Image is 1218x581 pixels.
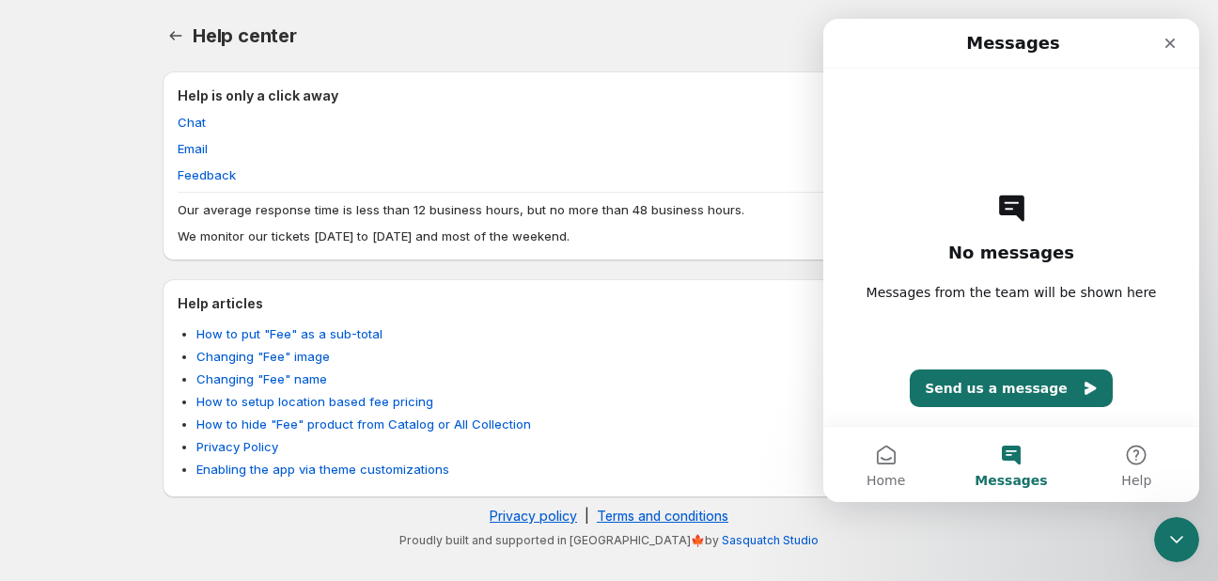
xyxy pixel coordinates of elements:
a: Privacy Policy [196,439,278,454]
a: Home [163,23,189,49]
button: Chat [166,107,217,137]
button: Feedback [166,160,247,190]
h2: Help articles [178,294,1040,313]
a: Changing "Fee" name [196,371,327,386]
h2: Help is only a click away [178,86,1040,105]
a: Email [178,141,208,156]
a: How to put "Fee" as a sub-total [196,326,383,341]
a: Changing "Fee" image [196,349,330,364]
iframe: Intercom live chat [1154,517,1199,562]
span: | [585,508,589,524]
p: Proudly built and supported in [GEOGRAPHIC_DATA]🍁by [172,533,1046,548]
p: Our average response time is less than 12 business hours, but no more than 48 business hours. [178,200,1040,219]
a: How to hide "Fee" product from Catalog or All Collection [196,416,531,432]
a: Enabling the app via theme customizations [196,462,449,477]
a: Privacy policy [490,508,577,524]
p: We monitor our tickets [DATE] to [DATE] and most of the weekend. [178,227,1040,245]
a: Sasquatch Studio [722,533,819,547]
span: Chat [178,113,206,132]
a: How to setup location based fee pricing [196,394,433,409]
span: Feedback [178,165,236,184]
a: Terms and conditions [597,508,728,524]
span: Help center [193,24,297,47]
iframe: Intercom live chat [823,19,1199,502]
